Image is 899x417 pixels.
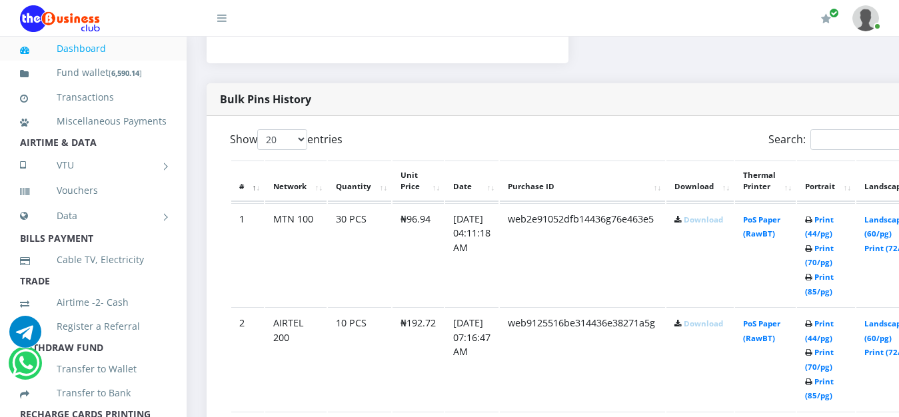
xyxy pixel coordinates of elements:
[20,33,167,64] a: Dashboard
[393,307,444,410] td: ₦192.72
[735,161,796,202] th: Thermal Printer: activate to sort column ascending
[20,287,167,318] a: Airtime -2- Cash
[9,326,41,348] a: Chat for support
[684,214,723,224] a: Download
[684,318,723,328] a: Download
[20,175,167,206] a: Vouchers
[445,161,498,202] th: Date: activate to sort column ascending
[231,203,264,306] td: 1
[20,106,167,137] a: Miscellaneous Payments
[743,214,780,239] a: PoS Paper (RawBT)
[500,161,665,202] th: Purchase ID: activate to sort column ascending
[20,311,167,342] a: Register a Referral
[805,318,834,343] a: Print (44/pg)
[20,244,167,275] a: Cable TV, Electricity
[265,307,327,410] td: AIRTEL 200
[220,92,311,107] strong: Bulk Pins History
[829,8,839,18] span: Renew/Upgrade Subscription
[445,307,498,410] td: [DATE] 07:16:47 AM
[393,203,444,306] td: ₦96.94
[20,199,167,232] a: Data
[265,203,327,306] td: MTN 100
[328,203,391,306] td: 30 PCS
[20,149,167,182] a: VTU
[805,214,834,239] a: Print (44/pg)
[20,378,167,408] a: Transfer to Bank
[257,129,307,150] select: Showentries
[328,161,391,202] th: Quantity: activate to sort column ascending
[231,161,264,202] th: #: activate to sort column descending
[393,161,444,202] th: Unit Price: activate to sort column ascending
[500,307,665,410] td: web9125516be314436e38271a5g
[805,376,834,401] a: Print (85/pg)
[797,161,855,202] th: Portrait: activate to sort column ascending
[743,318,780,343] a: PoS Paper (RawBT)
[666,161,734,202] th: Download: activate to sort column ascending
[852,5,879,31] img: User
[111,68,139,78] b: 6,590.14
[265,161,327,202] th: Network: activate to sort column ascending
[12,357,39,379] a: Chat for support
[20,5,100,32] img: Logo
[445,203,498,306] td: [DATE] 04:11:18 AM
[805,347,834,372] a: Print (70/pg)
[231,307,264,410] td: 2
[109,68,142,78] small: [ ]
[20,354,167,384] a: Transfer to Wallet
[328,307,391,410] td: 10 PCS
[805,243,834,268] a: Print (70/pg)
[20,82,167,113] a: Transactions
[500,203,665,306] td: web2e91052dfb14436g76e463e5
[20,57,167,89] a: Fund wallet[6,590.14]
[821,13,831,24] i: Renew/Upgrade Subscription
[230,129,343,150] label: Show entries
[805,272,834,296] a: Print (85/pg)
